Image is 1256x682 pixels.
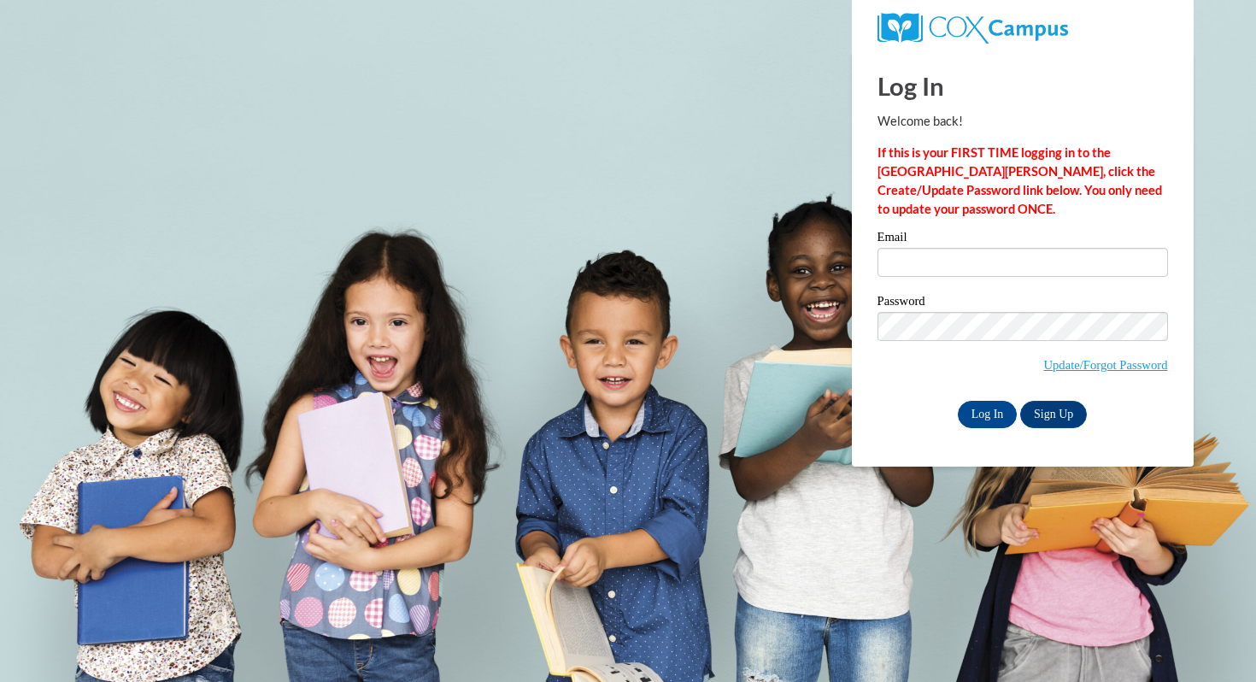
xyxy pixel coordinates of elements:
[1020,401,1087,428] a: Sign Up
[877,295,1168,312] label: Password
[877,68,1168,103] h1: Log In
[877,112,1168,131] p: Welcome back!
[958,401,1018,428] input: Log In
[877,13,1068,44] img: COX Campus
[877,145,1162,216] strong: If this is your FIRST TIME logging in to the [GEOGRAPHIC_DATA][PERSON_NAME], click the Create/Upd...
[877,231,1168,248] label: Email
[877,20,1068,34] a: COX Campus
[1043,358,1167,372] a: Update/Forgot Password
